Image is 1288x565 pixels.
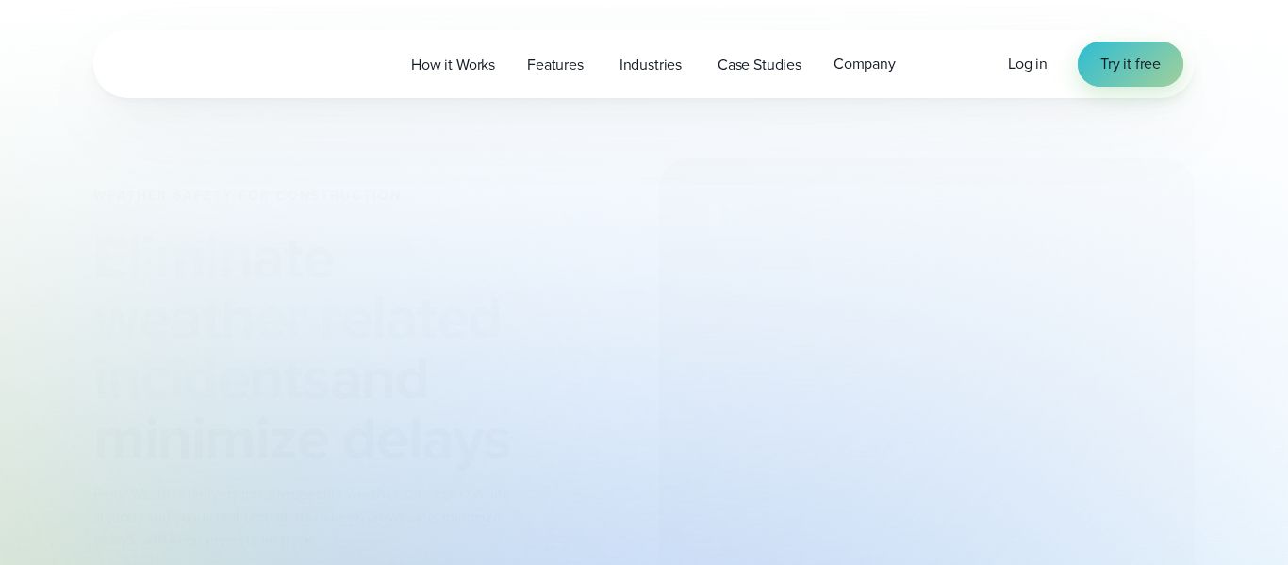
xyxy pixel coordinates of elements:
[527,54,584,76] span: Features
[1078,42,1183,87] a: Try it free
[619,54,682,76] span: Industries
[411,54,495,76] span: How it Works
[702,45,817,84] a: Case Studies
[718,54,801,76] span: Case Studies
[834,53,896,75] span: Company
[1100,53,1161,75] span: Try it free
[1008,53,1048,75] a: Log in
[395,45,511,84] a: How it Works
